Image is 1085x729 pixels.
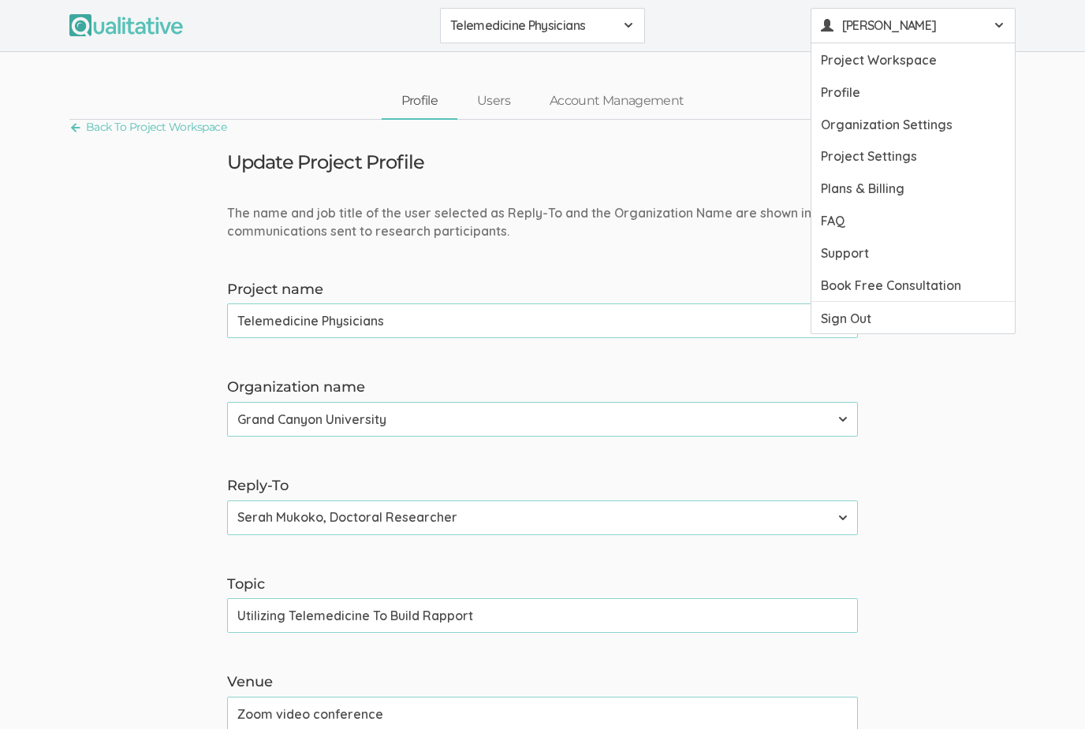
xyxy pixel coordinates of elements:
label: Reply-To [227,476,858,497]
label: Venue [227,672,858,693]
label: Organization name [227,378,858,398]
iframe: Chat Widget [1006,653,1085,729]
label: Topic [227,575,858,595]
a: Sign Out [811,302,1015,334]
a: Project Settings [811,139,1015,172]
a: Support [811,236,1015,269]
span: Telemedicine Physicians [450,17,614,35]
button: [PERSON_NAME] [811,8,1016,43]
label: Project name [227,280,858,300]
a: Profile [811,76,1015,108]
button: Telemedicine Physicians [440,8,645,43]
a: Book Free Consultation [811,269,1015,301]
img: Qualitative [69,14,183,36]
a: Back To Project Workspace [69,117,226,138]
a: Organization Settings [811,108,1015,140]
a: Account Management [530,84,703,118]
a: Users [457,84,530,118]
a: FAQ [811,204,1015,236]
h3: Update Project Profile [227,152,424,173]
a: Project Workspace [811,43,1015,76]
a: Plans & Billing [811,172,1015,204]
a: Profile [382,84,458,118]
div: The name and job title of the user selected as Reply-To and the Organization Name are shown in co... [215,204,870,240]
span: [PERSON_NAME] [842,17,984,35]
